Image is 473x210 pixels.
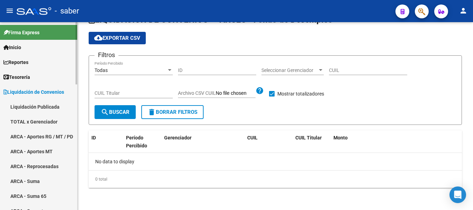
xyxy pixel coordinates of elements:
[216,90,256,97] input: Archivo CSV CUIL
[55,3,79,19] span: - saber
[148,108,156,116] mat-icon: delete
[331,130,376,153] datatable-header-cell: Monto
[161,130,244,153] datatable-header-cell: Gerenciador
[244,130,283,153] datatable-header-cell: CUIL
[123,130,161,153] datatable-header-cell: Período Percibido
[3,73,30,81] span: Tesorería
[293,130,331,153] datatable-header-cell: CUIL Titular
[256,86,264,95] mat-icon: help
[94,34,102,42] mat-icon: cloud_download
[89,130,123,153] datatable-header-cell: ID
[126,135,147,148] span: Período Percibido
[89,153,462,170] div: No data to display
[141,105,204,119] button: Borrar Filtros
[261,67,318,73] span: Seleccionar Gerenciador
[3,88,64,96] span: Liquidación de Convenios
[247,135,258,140] span: CUIL
[95,105,136,119] button: Buscar
[164,135,191,140] span: Gerenciador
[6,7,14,15] mat-icon: menu
[91,135,96,140] span: ID
[101,108,109,116] mat-icon: search
[94,35,140,41] span: Exportar CSV
[3,58,28,66] span: Reportes
[101,109,130,115] span: Buscar
[449,186,466,203] div: Open Intercom Messenger
[95,50,118,60] h3: Filtros
[3,44,21,51] span: Inicio
[333,135,348,140] span: Monto
[277,90,324,98] span: Mostrar totalizadores
[148,109,197,115] span: Borrar Filtros
[459,7,467,15] mat-icon: person
[3,29,39,36] span: Firma Express
[295,135,322,140] span: CUIL Titular
[95,67,108,73] span: Todas
[89,32,146,44] button: Exportar CSV
[89,171,462,188] div: 0 total
[178,90,216,96] span: Archivo CSV CUIL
